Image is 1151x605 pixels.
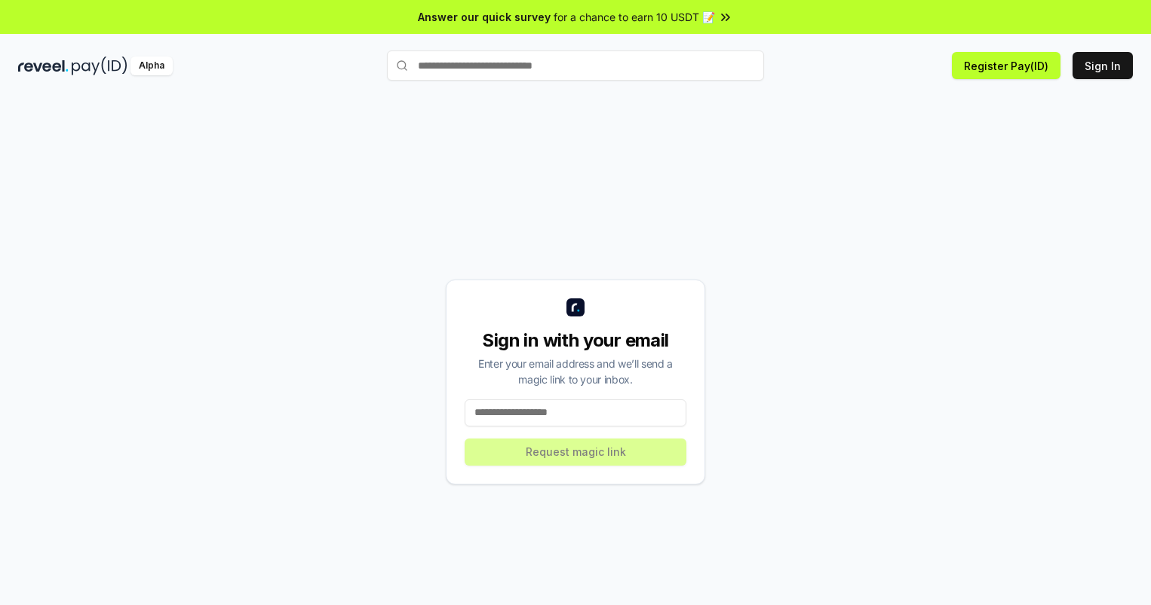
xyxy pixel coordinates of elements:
img: reveel_dark [18,57,69,75]
button: Register Pay(ID) [952,52,1060,79]
img: pay_id [72,57,127,75]
div: Alpha [130,57,173,75]
span: Answer our quick survey [418,9,551,25]
span: for a chance to earn 10 USDT 📝 [554,9,715,25]
img: logo_small [566,298,585,316]
div: Enter your email address and we’ll send a magic link to your inbox. [465,356,686,387]
button: Sign In [1073,52,1133,79]
div: Sign in with your email [465,328,686,353]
